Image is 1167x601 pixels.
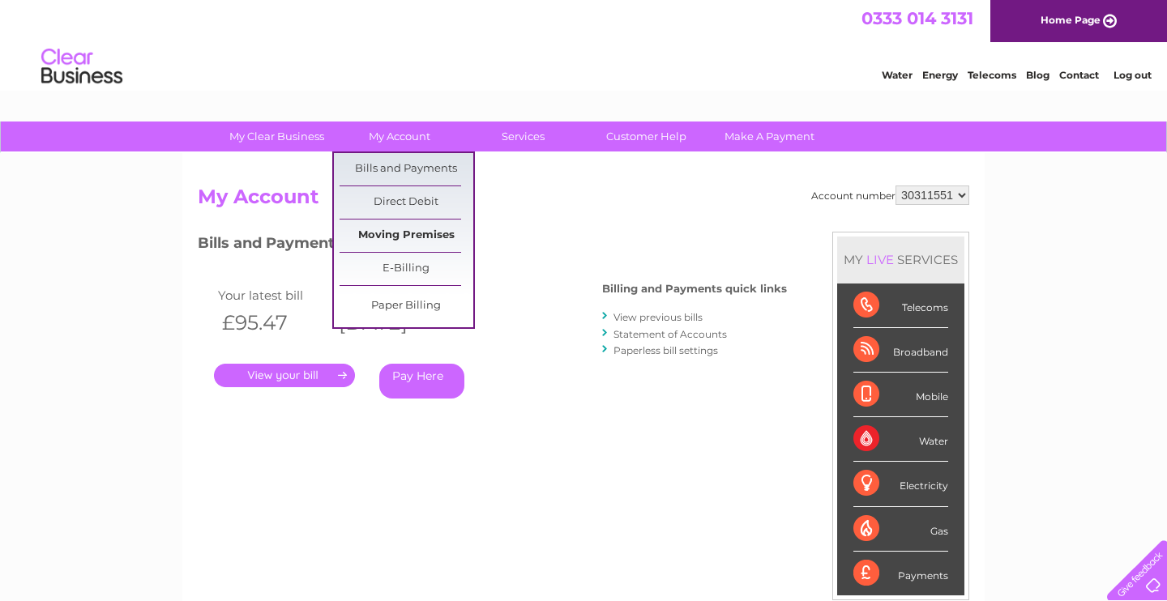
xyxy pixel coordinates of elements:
div: LIVE [863,252,897,267]
a: Water [882,69,913,81]
h2: My Account [198,185,969,216]
h4: Billing and Payments quick links [602,283,787,295]
a: Direct Debit [340,186,473,219]
div: Payments [853,552,948,595]
th: £95.47 [214,306,331,339]
a: View previous bills [613,311,703,323]
div: Broadband [853,328,948,373]
div: Telecoms [853,283,948,328]
a: Make A Payment [703,121,836,151]
th: [DATE] [331,306,447,339]
a: Contact [1059,69,1099,81]
a: Log out [1114,69,1152,81]
a: Statement of Accounts [613,328,727,340]
div: Electricity [853,462,948,506]
a: Blog [1026,69,1049,81]
a: Paperless bill settings [613,344,718,356]
div: MY SERVICES [837,237,964,283]
a: Moving Premises [340,220,473,252]
a: Telecoms [968,69,1016,81]
a: My Clear Business [210,121,344,151]
a: Customer Help [579,121,713,151]
div: Water [853,417,948,462]
a: 0333 014 3131 [861,8,973,28]
a: Services [456,121,590,151]
div: Account number [811,185,969,205]
a: Bills and Payments [340,153,473,185]
img: logo.png [41,42,123,92]
a: My Account [333,121,467,151]
div: Gas [853,507,948,552]
a: . [214,364,355,387]
h3: Bills and Payments [198,232,787,260]
div: Clear Business is a trading name of Verastar Limited (registered in [GEOGRAPHIC_DATA] No. 3667643... [202,9,968,79]
a: E-Billing [340,253,473,285]
td: Invoice date [331,284,447,306]
a: Pay Here [379,364,464,399]
div: Mobile [853,373,948,417]
td: Your latest bill [214,284,331,306]
a: Paper Billing [340,290,473,322]
a: Energy [922,69,958,81]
